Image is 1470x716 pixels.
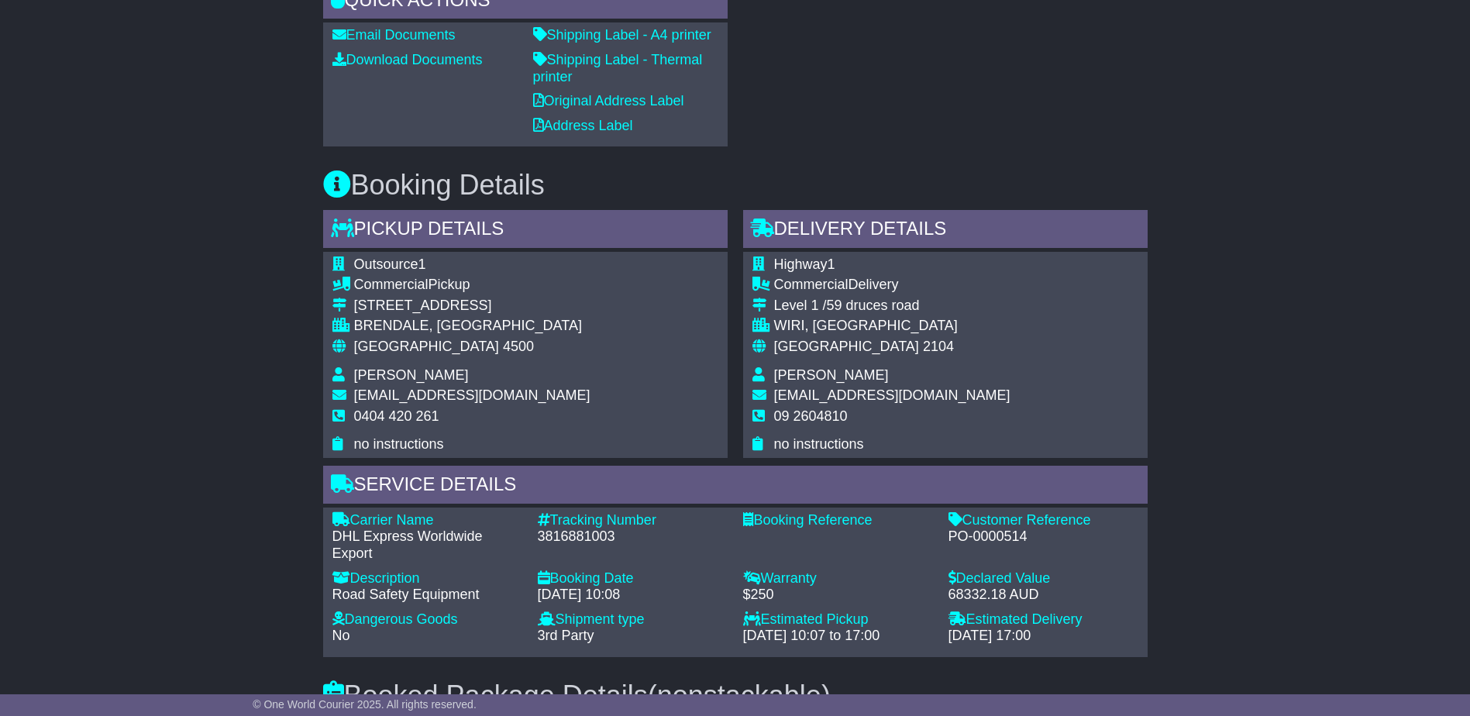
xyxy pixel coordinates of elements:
[774,256,835,272] span: Highway1
[774,298,1010,315] div: Level 1 /59 druces road
[354,256,426,272] span: Outsource1
[538,587,728,604] div: [DATE] 10:08
[332,528,522,562] div: DHL Express Worldwide Export
[948,611,1138,628] div: Estimated Delivery
[774,387,1010,403] span: [EMAIL_ADDRESS][DOMAIN_NAME]
[533,52,703,84] a: Shipping Label - Thermal printer
[533,118,633,133] a: Address Label
[332,27,456,43] a: Email Documents
[354,387,590,403] span: [EMAIL_ADDRESS][DOMAIN_NAME]
[538,570,728,587] div: Booking Date
[503,339,534,354] span: 4500
[354,277,429,292] span: Commercial
[332,587,522,604] div: Road Safety Equipment
[774,318,1010,335] div: WIRI, [GEOGRAPHIC_DATA]
[332,611,522,628] div: Dangerous Goods
[948,528,1138,546] div: PO-0000514
[948,570,1138,587] div: Declared Value
[923,339,954,354] span: 2104
[774,408,848,424] span: 09 2604810
[323,466,1148,508] div: Service Details
[538,528,728,546] div: 3816881003
[332,52,483,67] a: Download Documents
[774,277,849,292] span: Commercial
[354,339,499,354] span: [GEOGRAPHIC_DATA]
[253,698,477,711] span: © One World Courier 2025. All rights reserved.
[774,277,1010,294] div: Delivery
[743,611,933,628] div: Estimated Pickup
[948,512,1138,529] div: Customer Reference
[332,570,522,587] div: Description
[948,628,1138,645] div: [DATE] 17:00
[354,318,590,335] div: BRENDALE, [GEOGRAPHIC_DATA]
[948,587,1138,604] div: 68332.18 AUD
[354,277,590,294] div: Pickup
[743,628,933,645] div: [DATE] 10:07 to 17:00
[774,436,864,452] span: no instructions
[743,512,933,529] div: Booking Reference
[323,680,1148,711] h3: Booked Package Details
[354,436,444,452] span: no instructions
[354,298,590,315] div: [STREET_ADDRESS]
[538,512,728,529] div: Tracking Number
[533,93,684,108] a: Original Address Label
[743,210,1148,252] div: Delivery Details
[354,408,439,424] span: 0404 420 261
[332,628,350,643] span: No
[774,367,889,383] span: [PERSON_NAME]
[743,570,933,587] div: Warranty
[323,170,1148,201] h3: Booking Details
[323,210,728,252] div: Pickup Details
[743,587,933,604] div: $250
[648,680,831,711] span: (nonstackable)
[354,367,469,383] span: [PERSON_NAME]
[533,27,711,43] a: Shipping Label - A4 printer
[538,611,728,628] div: Shipment type
[774,339,919,354] span: [GEOGRAPHIC_DATA]
[538,628,594,643] span: 3rd Party
[332,512,522,529] div: Carrier Name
